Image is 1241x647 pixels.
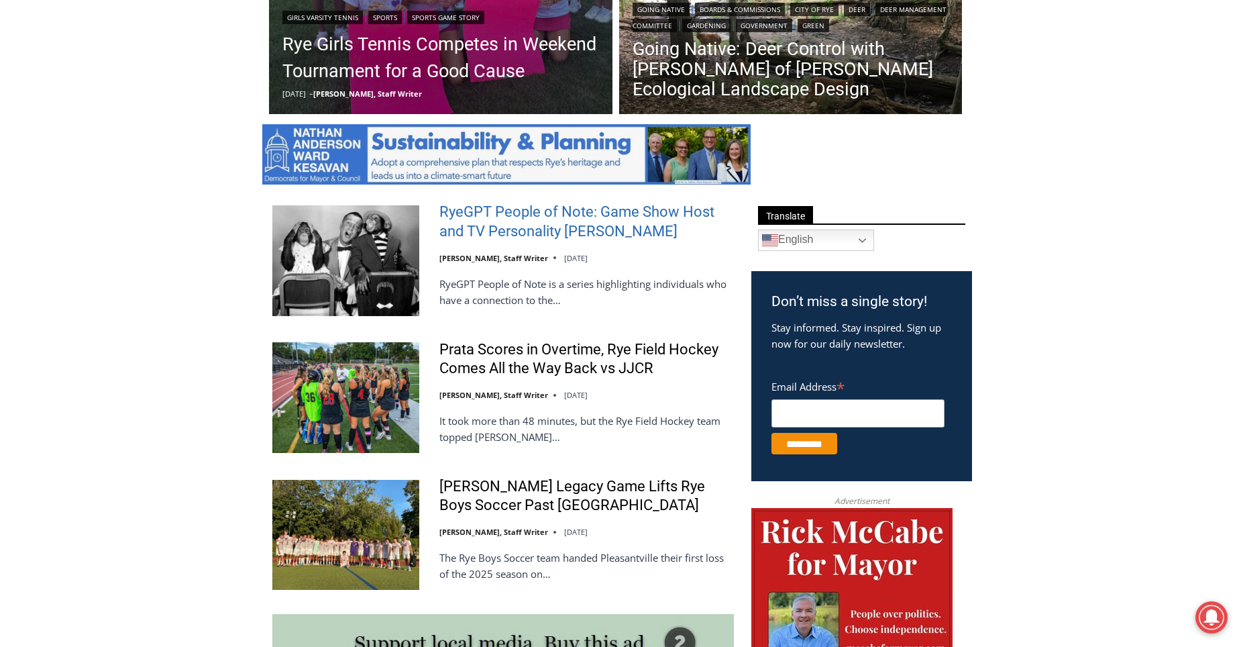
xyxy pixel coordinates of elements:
[150,116,154,130] div: /
[762,232,778,248] img: en
[790,3,839,16] a: City of Rye
[313,89,422,99] a: [PERSON_NAME], Staff Writer
[439,477,734,515] a: [PERSON_NAME] Legacy Game Lifts Rye Boys Soccer Past [GEOGRAPHIC_DATA]
[758,230,874,251] a: English
[282,31,599,85] a: Rye Girls Tennis Competes in Weekend Tournament for a Good Cause
[439,390,548,400] a: [PERSON_NAME], Staff Writer
[272,480,419,590] img: Felix Wismer’s Legacy Game Lifts Rye Boys Soccer Past Pleasantville
[407,11,484,24] a: Sports Game Story
[633,3,690,16] a: Going Native
[771,319,952,352] p: Stay informed. Stay inspired. Sign up now for our daily newsletter.
[439,253,548,263] a: [PERSON_NAME], Staff Writer
[368,11,402,24] a: Sports
[141,38,194,113] div: Two by Two Animal Haven & The Nature Company: The Wild World of Animals
[564,253,588,263] time: [DATE]
[798,19,829,32] a: Green
[771,373,945,397] label: Email Address
[157,116,163,130] div: 6
[439,527,548,537] a: [PERSON_NAME], Staff Writer
[758,206,813,224] span: Translate
[282,11,363,24] a: Girls Varsity Tennis
[439,340,734,379] a: Prata Scores in Overtime, Rye Field Hockey Comes All the Way Back vs JJCR
[439,203,734,241] a: RyeGPT People of Note: Game Show Host and TV Personality [PERSON_NAME]
[323,130,650,167] a: Intern @ [DOMAIN_NAME]
[439,413,734,445] p: It took more than 48 minutes, but the Rye Field Hockey team topped [PERSON_NAME]…
[272,342,419,452] img: Prata Scores in Overtime, Rye Field Hockey Comes All the Way Back vs JJCR
[736,19,792,32] a: Government
[141,116,147,130] div: 6
[821,495,903,507] span: Advertisement
[564,390,588,400] time: [DATE]
[439,550,734,582] p: The Rye Boys Soccer team handed Pleasantville their first loss of the 2025 season on…
[771,291,952,313] h3: Don’t miss a single story!
[282,89,306,99] time: [DATE]
[1,134,201,167] a: [PERSON_NAME] Read Sanctuary Fall Fest: [DATE]
[351,134,622,164] span: Intern @ [DOMAIN_NAME]
[282,8,599,24] div: | |
[272,205,419,315] img: RyeGPT People of Note: Game Show Host and TV Personality Garry Moore
[439,276,734,308] p: RyeGPT People of Note is a series highlighting individuals who have a connection to the…
[633,39,949,99] a: Going Native: Deer Control with [PERSON_NAME] of [PERSON_NAME] Ecological Landscape Design
[695,3,785,16] a: Boards & Commissions
[564,527,588,537] time: [DATE]
[682,19,731,32] a: Gardening
[844,3,870,16] a: Deer
[309,89,313,99] span: –
[339,1,634,130] div: "The first chef I interviewed talked about coming to [GEOGRAPHIC_DATA] from [GEOGRAPHIC_DATA] in ...
[11,135,178,166] h4: [PERSON_NAME] Read Sanctuary Fall Fest: [DATE]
